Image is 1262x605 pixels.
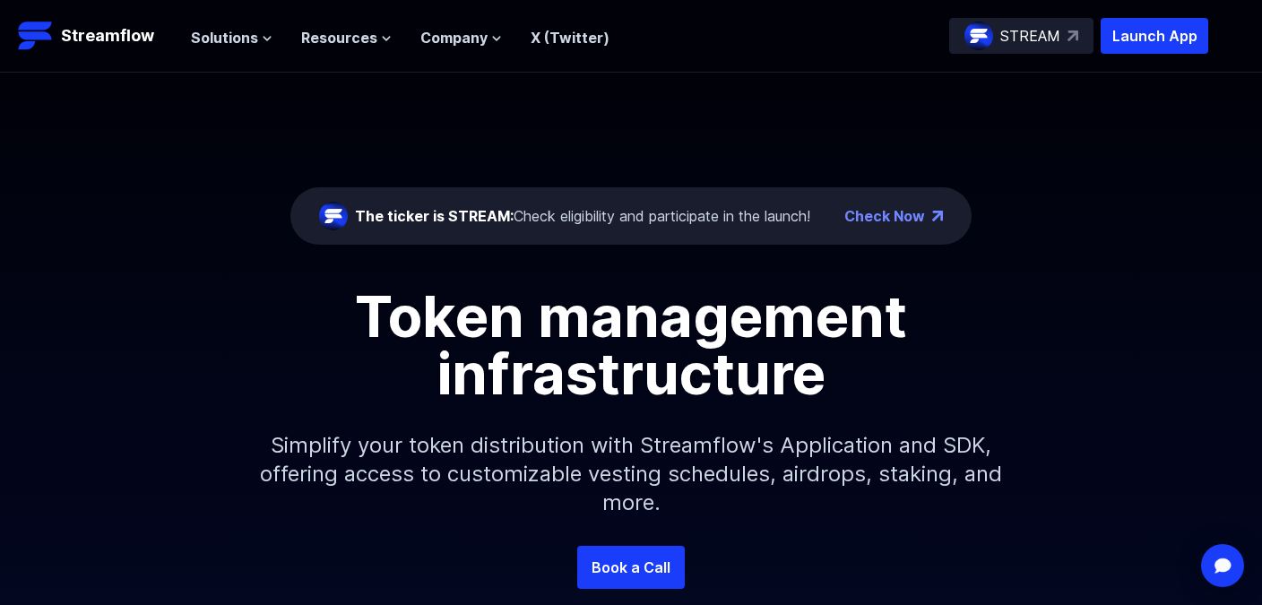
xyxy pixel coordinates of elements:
[1000,25,1060,47] p: STREAM
[1101,18,1208,54] button: Launch App
[301,27,392,48] button: Resources
[191,27,258,48] span: Solutions
[246,402,1016,546] p: Simplify your token distribution with Streamflow's Application and SDK, offering access to custom...
[420,27,502,48] button: Company
[531,29,609,47] a: X (Twitter)
[577,546,685,589] a: Book a Call
[301,27,377,48] span: Resources
[355,207,514,225] span: The ticker is STREAM:
[932,211,943,221] img: top-right-arrow.png
[420,27,488,48] span: Company
[355,205,810,227] div: Check eligibility and participate in the launch!
[18,18,173,54] a: Streamflow
[191,27,272,48] button: Solutions
[949,18,1093,54] a: STREAM
[1068,30,1078,41] img: top-right-arrow.svg
[964,22,993,50] img: streamflow-logo-circle.png
[18,18,54,54] img: Streamflow Logo
[319,202,348,230] img: streamflow-logo-circle.png
[1201,544,1244,587] div: Open Intercom Messenger
[844,205,925,227] a: Check Now
[228,288,1034,402] h1: Token management infrastructure
[61,23,154,48] p: Streamflow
